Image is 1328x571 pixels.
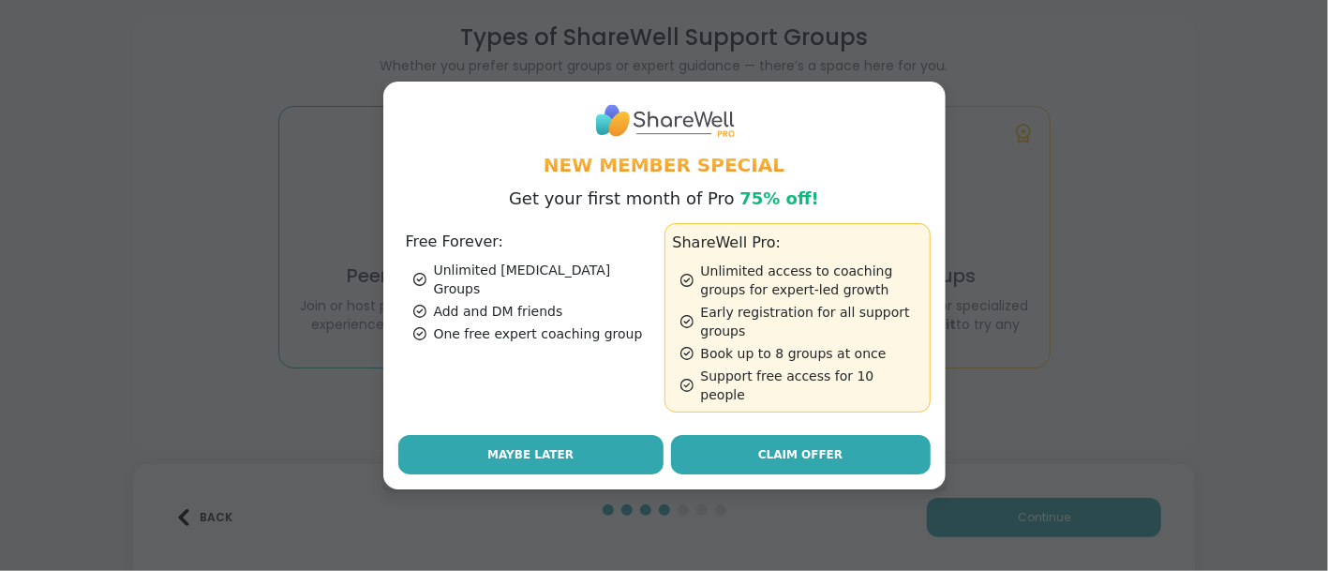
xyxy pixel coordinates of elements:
p: Get your first month of Pro [509,186,819,212]
div: Early registration for all support groups [680,303,922,340]
h3: ShareWell Pro: [673,232,922,254]
button: Maybe Later [398,435,664,474]
h3: Free Forever: [406,231,657,253]
span: Claim Offer [758,446,843,463]
a: Claim Offer [671,435,931,474]
div: Book up to 8 groups at once [680,344,922,363]
span: Maybe Later [487,446,574,463]
div: Add and DM friends [413,302,657,321]
img: ShareWell Logo [594,97,735,144]
span: 75% off! [739,188,819,208]
h1: New Member Special [398,152,931,178]
div: Unlimited [MEDICAL_DATA] Groups [413,261,657,298]
div: Unlimited access to coaching groups for expert-led growth [680,262,922,299]
div: One free expert coaching group [413,324,657,343]
div: Support free access for 10 people [680,367,922,404]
